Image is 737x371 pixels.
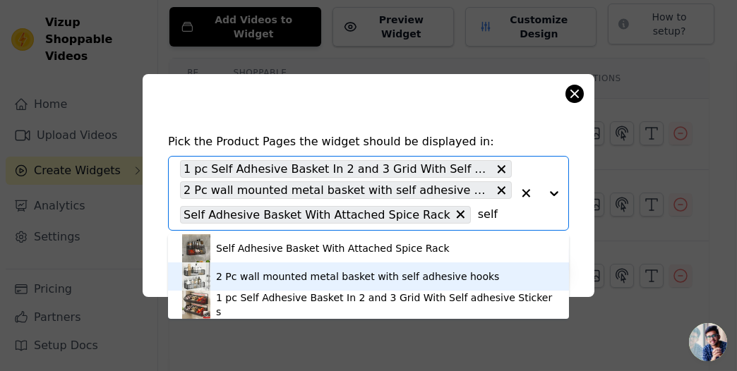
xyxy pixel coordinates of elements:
[216,241,450,255] div: Self Adhesive Basket With Attached Spice Rack
[566,85,583,102] button: Close modal
[182,291,210,319] img: product thumbnail
[184,206,450,224] span: Self Adhesive Basket With Attached Spice Rack
[182,262,210,291] img: product thumbnail
[216,269,499,284] div: 2 Pc wall mounted metal basket with self adhesive hooks
[184,160,491,178] span: 1 pc Self Adhesive Basket In 2 and 3 Grid With Self adhesive Stickers
[689,323,727,361] a: Open chat
[184,181,491,199] span: 2 Pc wall mounted metal basket with self adhesive hooks
[216,291,555,319] div: 1 pc Self Adhesive Basket In 2 and 3 Grid With Self adhesive Stickers
[168,133,569,150] h4: Pick the Product Pages the widget should be displayed in:
[182,234,210,262] img: product thumbnail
